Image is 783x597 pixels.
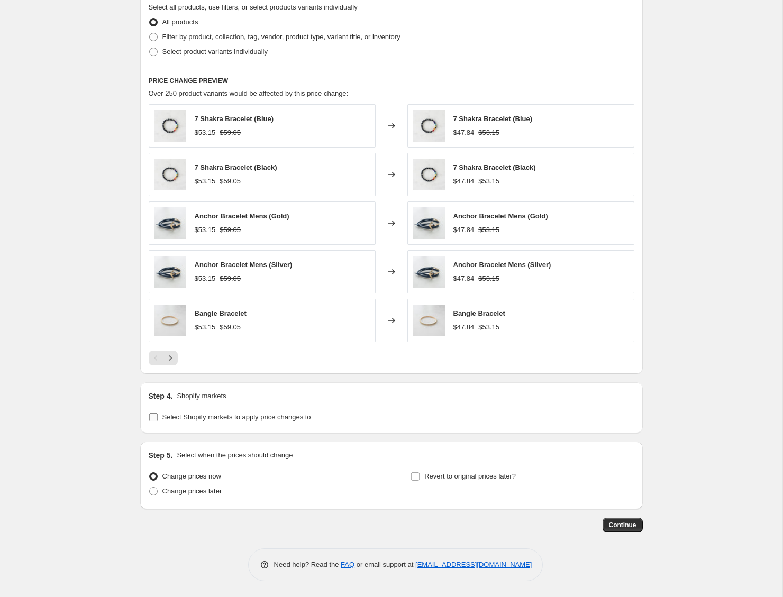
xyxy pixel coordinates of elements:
[453,176,475,187] div: $47.84
[195,309,247,317] span: Bangle Bracelet
[149,391,173,401] h2: Step 4.
[413,305,445,336] img: bangle-bracelet-with-jewels_925x_1856326c-83b0-45c2-a1e8-67fcb8f9b656_80x.jpg
[413,256,445,288] img: anchor-bracelet-mens_925x_e880f45b-7b2e-43ac-aaf2-bfdc561374a9_80x.jpg
[453,127,475,138] div: $47.84
[453,322,475,333] div: $47.84
[154,207,186,239] img: anchor-bracelet-mens_925x_e880f45b-7b2e-43ac-aaf2-bfdc561374a9_80x.jpg
[177,450,293,461] p: Select when the prices should change
[195,322,216,333] div: $53.15
[478,127,499,138] strike: $53.15
[220,176,241,187] strike: $59.05
[162,472,221,480] span: Change prices now
[162,487,222,495] span: Change prices later
[162,413,311,421] span: Select Shopify markets to apply price changes to
[341,561,354,568] a: FAQ
[162,33,400,41] span: Filter by product, collection, tag, vendor, product type, variant title, or inventory
[478,176,499,187] strike: $53.15
[195,273,216,284] div: $53.15
[478,322,499,333] strike: $53.15
[154,256,186,288] img: anchor-bracelet-mens_925x_e880f45b-7b2e-43ac-aaf2-bfdc561374a9_80x.jpg
[177,391,226,401] p: Shopify markets
[413,207,445,239] img: anchor-bracelet-mens_925x_e880f45b-7b2e-43ac-aaf2-bfdc561374a9_80x.jpg
[453,225,475,235] div: $47.84
[354,561,415,568] span: or email support at
[453,212,548,220] span: Anchor Bracelet Mens (Gold)
[162,18,198,26] span: All products
[154,159,186,190] img: 7-chakra-bracelet_925x_29219fd1-05f6-42be-ba87-953b4eb1e34e_80x.jpg
[453,115,533,123] span: 7 Shakra Bracelet (Blue)
[453,273,475,284] div: $47.84
[149,351,178,365] nav: Pagination
[149,89,349,97] span: Over 250 product variants would be affected by this price change:
[149,3,358,11] span: Select all products, use filters, or select products variants individually
[453,261,551,269] span: Anchor Bracelet Mens (Silver)
[195,127,216,138] div: $53.15
[195,115,274,123] span: 7 Shakra Bracelet (Blue)
[220,225,241,235] strike: $59.05
[424,472,516,480] span: Revert to original prices later?
[453,163,536,171] span: 7 Shakra Bracelet (Black)
[149,450,173,461] h2: Step 5.
[220,127,241,138] strike: $59.05
[154,305,186,336] img: bangle-bracelet-with-jewels_925x_1856326c-83b0-45c2-a1e8-67fcb8f9b656_80x.jpg
[453,309,505,317] span: Bangle Bracelet
[220,322,241,333] strike: $59.05
[195,176,216,187] div: $53.15
[220,273,241,284] strike: $59.05
[154,110,186,142] img: 7-chakra-bracelet_925x_29219fd1-05f6-42be-ba87-953b4eb1e34e_80x.jpg
[413,110,445,142] img: 7-chakra-bracelet_925x_29219fd1-05f6-42be-ba87-953b4eb1e34e_80x.jpg
[195,225,216,235] div: $53.15
[163,351,178,365] button: Next
[162,48,268,56] span: Select product variants individually
[413,159,445,190] img: 7-chakra-bracelet_925x_29219fd1-05f6-42be-ba87-953b4eb1e34e_80x.jpg
[478,225,499,235] strike: $53.15
[274,561,341,568] span: Need help? Read the
[195,212,289,220] span: Anchor Bracelet Mens (Gold)
[195,163,277,171] span: 7 Shakra Bracelet (Black)
[603,518,643,532] button: Continue
[415,561,532,568] a: [EMAIL_ADDRESS][DOMAIN_NAME]
[478,273,499,284] strike: $53.15
[609,521,636,529] span: Continue
[195,261,293,269] span: Anchor Bracelet Mens (Silver)
[149,77,634,85] h6: PRICE CHANGE PREVIEW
